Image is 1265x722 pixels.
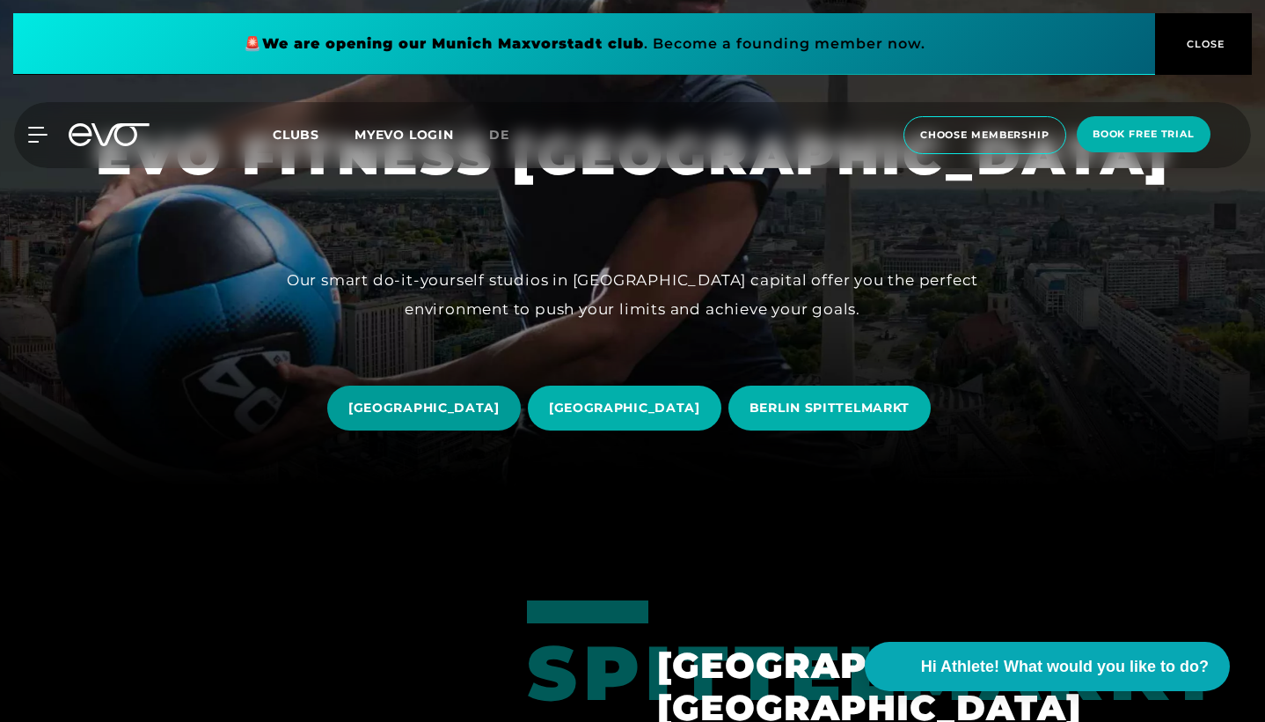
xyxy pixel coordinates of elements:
[898,116,1071,154] a: choose membership
[348,399,500,417] span: [GEOGRAPHIC_DATA]
[728,372,938,444] a: BERLIN SPITTELMARKT
[549,399,700,417] span: [GEOGRAPHIC_DATA]
[327,372,528,444] a: [GEOGRAPHIC_DATA]
[921,655,1209,679] span: Hi Athlete! What would you like to do?
[749,399,910,417] span: BERLIN SPITTELMARKT
[489,127,509,143] span: de
[1155,13,1252,75] button: CLOSE
[1182,36,1225,52] span: CLOSE
[1071,116,1216,154] a: book free trial
[920,128,1049,143] span: choose membership
[355,127,454,143] a: MYEVO LOGIN
[273,127,319,143] span: Clubs
[528,372,728,444] a: [GEOGRAPHIC_DATA]
[1093,127,1195,142] span: book free trial
[237,266,1028,323] div: Our smart do-it-yourself studios in [GEOGRAPHIC_DATA] capital offer you the perfect environment t...
[273,126,355,143] a: Clubs
[865,642,1230,691] button: Hi Athlete! What would you like to do?
[489,125,530,145] a: de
